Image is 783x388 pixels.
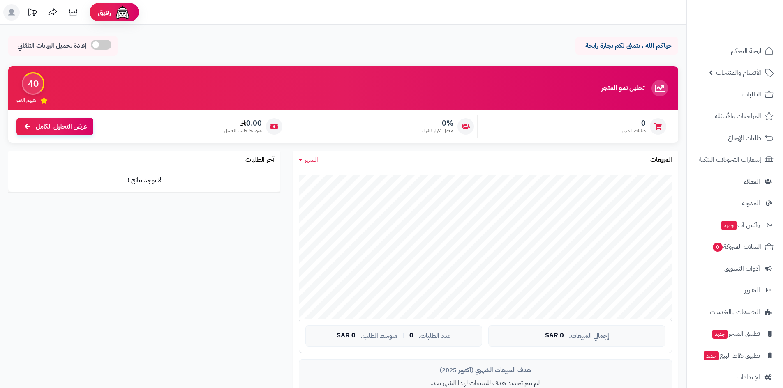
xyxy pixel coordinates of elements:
a: وآتس آبجديد [692,215,778,235]
h3: تحليل نمو المتجر [601,85,644,92]
h3: المبيعات [650,156,672,164]
a: السلات المتروكة0 [692,237,778,257]
a: لوحة التحكم [692,41,778,61]
span: تطبيق المتجر [711,328,760,340]
span: إعادة تحميل البيانات التلقائي [18,41,87,51]
a: الشهر [299,155,318,165]
span: أدوات التسويق [724,263,760,274]
a: التقارير [692,280,778,300]
span: العملاء [744,176,760,187]
a: طلبات الإرجاع [692,128,778,148]
a: تحديثات المنصة [22,4,42,23]
span: الأقسام والمنتجات [716,67,761,78]
span: 0 [409,332,413,340]
span: إجمالي المبيعات: [569,333,609,340]
a: المدونة [692,193,778,213]
span: المدونة [742,197,760,209]
a: إشعارات التحويلات البنكية [692,150,778,170]
img: logo-2.png [727,18,775,36]
a: الإعدادات [692,367,778,387]
span: الإعدادات [737,372,760,383]
span: عرض التحليل الكامل [36,122,87,131]
span: جديد [704,351,719,360]
a: الطلبات [692,85,778,104]
span: التقارير [744,285,760,296]
span: لوحة التحكم [731,45,761,57]
a: تطبيق نقاط البيعجديد [692,346,778,365]
span: معدل تكرار الشراء [422,127,453,134]
p: حياكم الله ، نتمنى لكم تجارة رابحة [582,41,672,51]
span: المراجعات والأسئلة [715,110,761,122]
span: تقييم النمو [16,97,36,104]
span: طلبات الإرجاع [728,132,761,144]
h3: آخر الطلبات [245,156,274,164]
div: هدف المبيعات الشهري (أكتوبر 2025) [305,366,665,374]
span: متوسط طلب العميل [224,127,262,134]
span: 0.00 [224,119,262,128]
a: العملاء [692,172,778,191]
td: لا توجد نتائج ! [8,169,280,192]
p: لم يتم تحديد هدف للمبيعات لهذا الشهر بعد. [305,379,665,388]
span: متوسط الطلب: [360,333,397,340]
span: 0 SAR [337,332,356,340]
span: | [402,333,404,339]
a: عرض التحليل الكامل [16,118,93,135]
span: جديد [712,330,728,339]
a: التطبيقات والخدمات [692,302,778,322]
span: 0 SAR [545,332,564,340]
span: الشهر [305,155,318,165]
span: تطبيق نقاط البيع [703,350,760,361]
a: تطبيق المتجرجديد [692,324,778,344]
a: المراجعات والأسئلة [692,106,778,126]
span: رفيق [98,7,111,17]
span: 0% [422,119,453,128]
span: جديد [721,221,737,230]
span: 0 [713,243,723,252]
span: وآتس آب [721,219,760,231]
img: ai-face.png [114,4,131,21]
span: السلات المتروكة [712,241,761,253]
span: الطلبات [742,89,761,100]
span: التطبيقات والخدمات [710,306,760,318]
a: أدوات التسويق [692,259,778,278]
span: إشعارات التحويلات البنكية [699,154,761,165]
span: 0 [622,119,646,128]
span: عدد الطلبات: [418,333,451,340]
span: طلبات الشهر [622,127,646,134]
